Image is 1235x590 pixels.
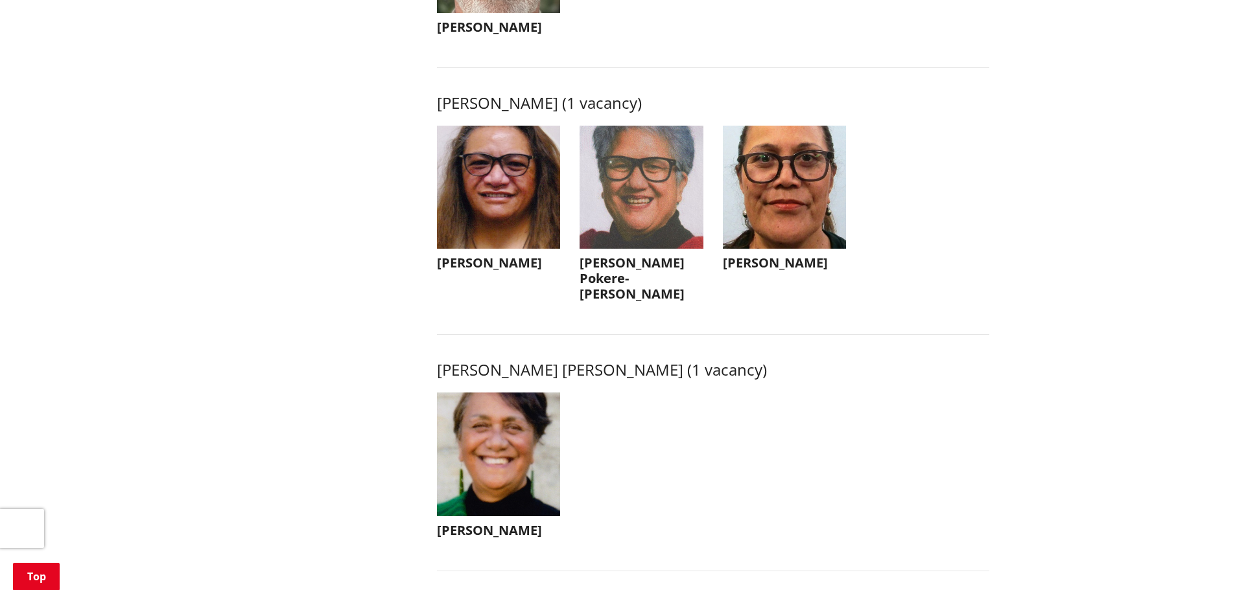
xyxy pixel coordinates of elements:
[723,126,847,249] img: WO-W-RA__DIXON-HARRIS_E__sDJF2
[723,255,847,271] h3: [PERSON_NAME]
[437,126,561,278] button: [PERSON_NAME]
[437,523,561,538] h3: [PERSON_NAME]
[13,563,60,590] a: Top
[723,126,847,278] button: [PERSON_NAME]
[580,126,703,309] button: [PERSON_NAME] Pokere-[PERSON_NAME]
[437,94,989,113] h3: [PERSON_NAME] (1 vacancy)
[437,255,561,271] h3: [PERSON_NAME]
[580,255,703,302] h3: [PERSON_NAME] Pokere-[PERSON_NAME]
[437,126,561,249] img: WO-W-RA__ELLIS_R__GmtMW
[437,361,989,380] h3: [PERSON_NAME] [PERSON_NAME] (1 vacancy)
[580,126,703,249] img: WO-W-RA__POKERE-PHILLIPS_D__pS5sY
[1175,536,1222,582] iframe: Messenger Launcher
[437,19,561,35] h3: [PERSON_NAME]
[437,392,561,545] button: [PERSON_NAME]
[437,392,561,516] img: WO-W-RU__TURNER_T__FSbcs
